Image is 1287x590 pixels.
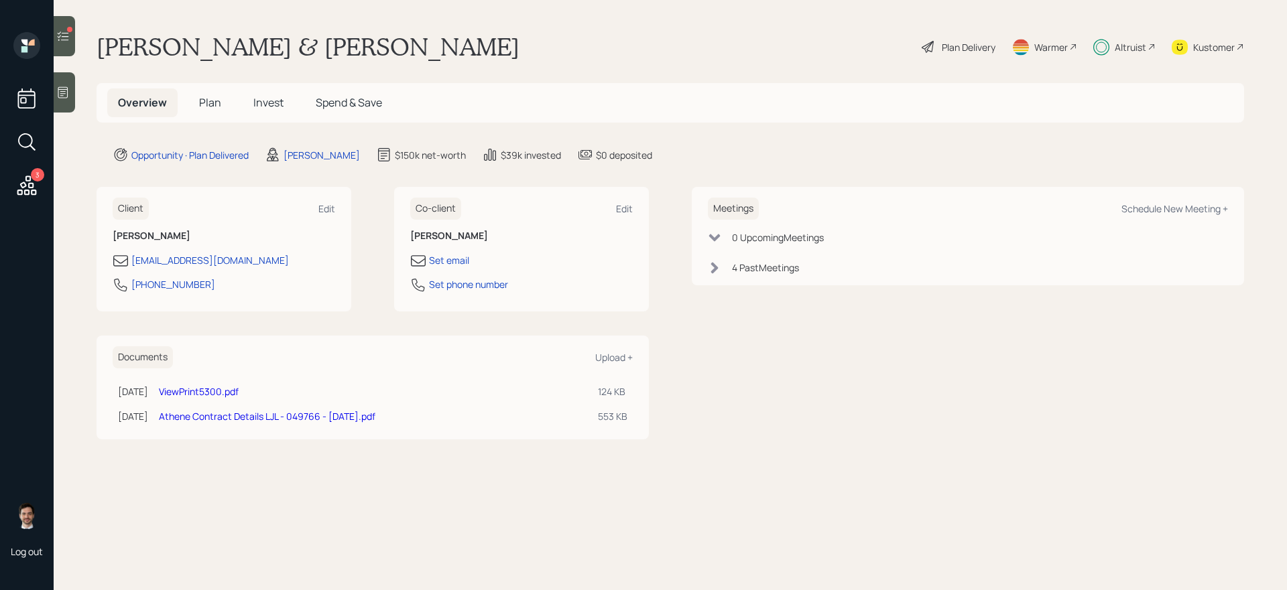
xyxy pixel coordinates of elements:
div: Warmer [1034,40,1068,54]
a: ViewPrint5300.pdf [159,385,239,398]
div: 3 [31,168,44,181]
h6: Client [113,198,149,220]
div: $0 deposited [596,148,652,162]
span: Spend & Save [316,95,382,110]
div: Log out [11,545,43,558]
h6: Co-client [410,198,461,220]
h6: Meetings [708,198,759,220]
div: Edit [318,202,335,215]
div: Upload + [595,351,633,364]
div: Plan Delivery [942,40,995,54]
div: Opportunity · Plan Delivered [131,148,249,162]
div: [PHONE_NUMBER] [131,277,215,291]
a: Athene Contract Details LJL - 049766 - [DATE].pdf [159,410,375,423]
div: 124 KB [598,384,627,398]
div: Edit [616,202,633,215]
h6: [PERSON_NAME] [410,230,633,242]
span: Plan [199,95,221,110]
div: 0 Upcoming Meeting s [732,230,824,244]
div: [EMAIL_ADDRESS][DOMAIN_NAME] [131,253,289,267]
div: Altruist [1115,40,1146,54]
div: [PERSON_NAME] [284,148,360,162]
img: jonah-coleman-headshot.png [13,502,40,529]
h6: Documents [113,346,173,368]
div: [DATE] [118,409,148,423]
h6: [PERSON_NAME] [113,230,335,242]
div: Kustomer [1193,40,1235,54]
div: Set phone number [429,277,508,291]
div: Set email [429,253,469,267]
div: $150k net-worth [395,148,466,162]
span: Invest [253,95,284,110]
span: Overview [118,95,167,110]
div: Schedule New Meeting + [1121,202,1228,215]
div: $39k invested [501,148,561,162]
div: 553 KB [598,409,627,423]
h1: [PERSON_NAME] & [PERSON_NAME] [97,32,519,62]
div: [DATE] [118,384,148,398]
div: 4 Past Meeting s [732,261,799,275]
